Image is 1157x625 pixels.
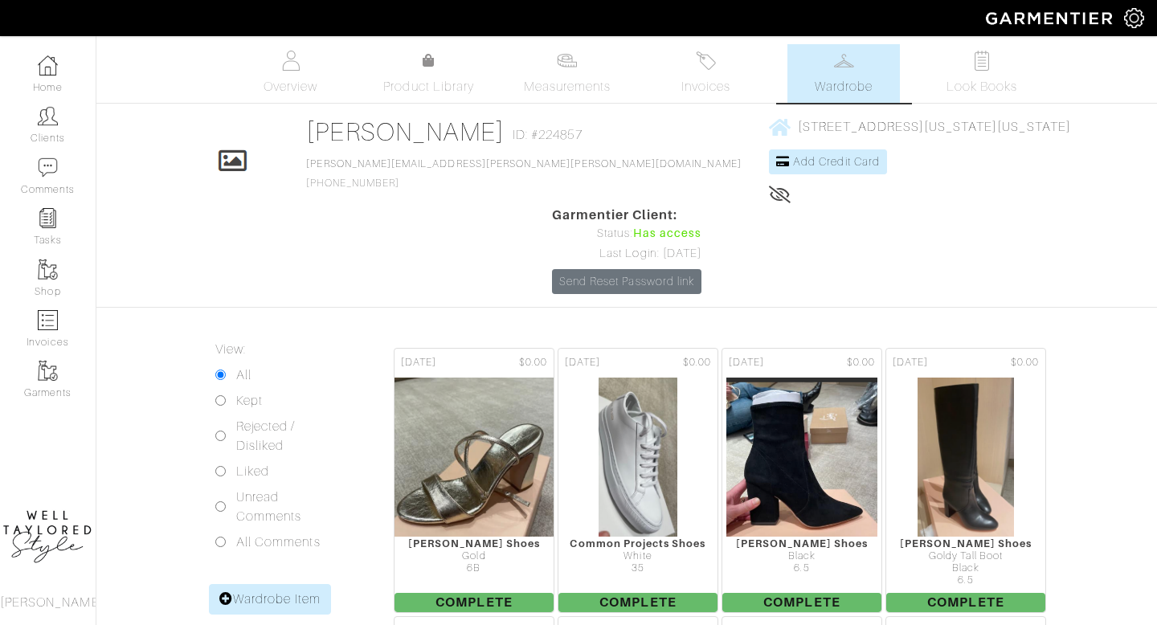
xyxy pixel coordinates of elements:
[38,157,58,178] img: comment-icon-a0a6a9ef722e966f86d9cbdc48e553b5cf19dbc54f86b18d962a5391bc8f6eb6.png
[722,562,881,574] div: 6.5
[552,269,701,294] a: Send Reset Password link
[720,346,884,615] a: [DATE] $0.00 [PERSON_NAME] Shoes Black 6.5 Complete
[633,225,702,243] span: Has access
[787,44,900,103] a: Wardrobe
[558,550,718,562] div: White
[383,77,474,96] span: Product Library
[395,537,554,549] div: [PERSON_NAME] Shoes
[886,550,1045,562] div: Goldy Tall Boot
[552,225,701,243] div: Status:
[886,574,1045,586] div: 6.5
[236,417,345,455] label: Rejected / Disliked
[884,346,1048,615] a: [DATE] $0.00 [PERSON_NAME] Shoes Goldy Tall Boot Black 6.5 Complete
[511,44,624,103] a: Measurements
[978,4,1124,32] img: garmentier-logo-header-white-b43fb05a5012e4ada735d5af1a66efaba907eab6374d6393d1fbf88cb4ef424d.png
[815,77,873,96] span: Wardrobe
[373,51,485,96] a: Product Library
[552,245,701,263] div: Last Login: [DATE]
[917,377,1014,537] img: vu1z575A3c3yqQoBsEaEBZ3W
[557,51,577,71] img: measurements-466bbee1fd09ba9460f595b01e5d73f9e2bff037440d3c8f018324cb6cdf7a4a.svg
[886,562,1045,574] div: Black
[392,346,556,615] a: [DATE] $0.00 [PERSON_NAME] Shoes Gold 6B Complete
[38,361,58,381] img: garments-icon-b7da505a4dc4fd61783c78ac3ca0ef83fa9d6f193b1c9dc38574b1d14d53ca28.png
[306,117,505,146] a: [PERSON_NAME]
[726,377,879,537] img: TgkWECJSYvyFk16vEJUQNYk1
[395,550,554,562] div: Gold
[395,562,554,574] div: 6B
[552,206,701,225] span: Garmentier Client:
[769,149,887,174] a: Add Credit Card
[236,462,269,481] label: Liked
[972,51,992,71] img: todo-9ac3debb85659649dc8f770b8b6100bb5dab4b48dedcbae339e5042a72dfd3cc.svg
[558,593,718,612] span: Complete
[236,533,321,552] label: All Comments
[926,44,1038,103] a: Look Books
[683,355,711,370] span: $0.00
[722,537,881,549] div: [PERSON_NAME] Shoes
[946,77,1018,96] span: Look Books
[38,208,58,228] img: reminder-icon-8004d30b9f0a5d33ae49ab947aed9ed385cf756f9e5892f1edd6e32f2345188e.png
[722,593,881,612] span: Complete
[215,340,246,359] label: View:
[649,44,762,103] a: Invoices
[798,120,1071,134] span: [STREET_ADDRESS][US_STATE][US_STATE]
[886,593,1045,612] span: Complete
[388,377,559,537] img: F9wLmN9AYs6bU554YAyUwCRq
[280,51,300,71] img: basicinfo-40fd8af6dae0f16599ec9e87c0ef1c0a1fdea2edbe929e3d69a839185d80c458.svg
[306,158,741,189] span: [PHONE_NUMBER]
[696,51,716,71] img: orders-27d20c2124de7fd6de4e0e44c1d41de31381a507db9b33961299e4e07d508b8c.svg
[847,355,875,370] span: $0.00
[886,537,1045,549] div: [PERSON_NAME] Shoes
[793,155,880,168] span: Add Credit Card
[236,366,251,385] label: All
[209,584,331,615] a: Wardrobe Item
[722,550,881,562] div: Black
[769,116,1071,137] a: [STREET_ADDRESS][US_STATE][US_STATE]
[38,106,58,126] img: clients-icon-6bae9207a08558b7cb47a8932f037763ab4055f8c8b6bfacd5dc20c3e0201464.png
[1011,355,1039,370] span: $0.00
[38,310,58,330] img: orders-icon-0abe47150d42831381b5fb84f609e132dff9fe21cb692f30cb5eec754e2cba89.png
[834,51,854,71] img: wardrobe-487a4870c1b7c33e795ec22d11cfc2ed9d08956e64fb3008fe2437562e282088.svg
[558,537,718,549] div: Common Projects Shoes
[893,355,928,370] span: [DATE]
[38,259,58,280] img: garments-icon-b7da505a4dc4fd61783c78ac3ca0ef83fa9d6f193b1c9dc38574b1d14d53ca28.png
[729,355,764,370] span: [DATE]
[556,346,720,615] a: [DATE] $0.00 Common Projects Shoes White 35 Complete
[598,377,679,537] img: h6cw2Sjei6HwyY28PDaZYVBb
[306,158,741,170] a: [PERSON_NAME][EMAIL_ADDRESS][PERSON_NAME][PERSON_NAME][DOMAIN_NAME]
[236,391,263,411] label: Kept
[236,488,345,526] label: Unread Comments
[681,77,730,96] span: Invoices
[1124,8,1144,28] img: gear-icon-white-bd11855cb880d31180b6d7d6211b90ccbf57a29d726f0c71d8c61bd08dd39cc2.png
[235,44,347,103] a: Overview
[395,593,554,612] span: Complete
[264,77,317,96] span: Overview
[38,55,58,76] img: dashboard-icon-dbcd8f5a0b271acd01030246c82b418ddd0df26cd7fceb0bd07c9910d44c42f6.png
[524,77,611,96] span: Measurements
[519,355,547,370] span: $0.00
[565,355,600,370] span: [DATE]
[558,562,718,574] div: 35
[513,125,583,145] span: ID: #224857
[401,355,436,370] span: [DATE]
